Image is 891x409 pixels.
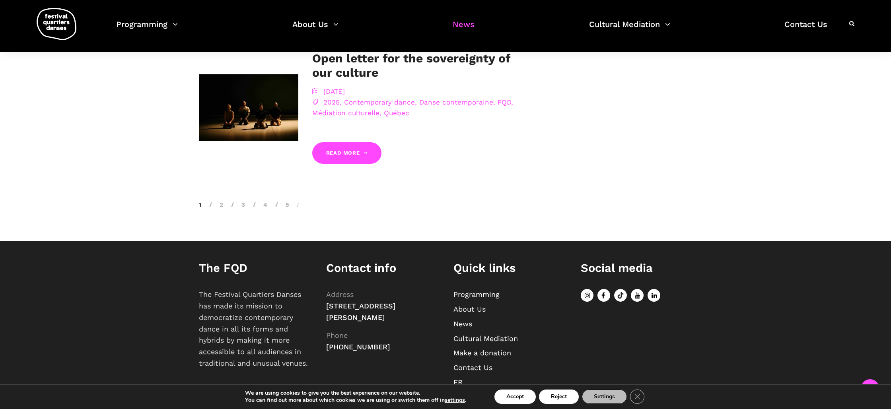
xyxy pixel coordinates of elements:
span: , [340,98,342,106]
p: You can find out more about which cookies we are using or switch them off in . [245,397,466,404]
button: Accept [494,390,536,404]
a: Programming [453,290,500,299]
img: logo-fqd-med [37,8,76,40]
img: Veronique Giasson | RESET² [199,74,298,140]
a: [DATE] [323,87,345,95]
a: 4 [253,201,267,208]
span: 1 [199,201,201,208]
a: Contact Us [784,17,827,41]
button: Reject [539,390,579,404]
a: FR [453,378,463,386]
span: , [511,98,513,106]
a: Médiation culturelle [312,109,379,117]
a: News [453,17,475,41]
a: Read More [312,142,381,164]
h1: The FQD [199,261,310,275]
span: [PHONE_NUMBER] [326,343,390,351]
span: [STREET_ADDRESS][PERSON_NAME] [326,302,396,322]
p: The Festival Quartiers Danses has made its mission to democratize contemporary dance in all its f... [199,289,310,369]
span: Address [326,290,354,299]
a: Québec [384,109,409,117]
span: Phone [326,331,348,339]
span: , [415,98,417,106]
button: Close GDPR Cookie Banner [630,390,644,404]
button: Settings [582,390,627,404]
h1: Quick links [453,261,565,275]
span: , [493,98,495,106]
a: Contact Us [453,363,492,372]
a: Cultural Mediation [589,17,670,41]
button: settings [445,397,465,404]
a: FQD [498,98,511,106]
a: Cultural Mediation [453,334,518,343]
p: We are using cookies to give you the best experience on our website. [245,390,466,397]
a: Make a donation [453,349,511,357]
a: 5 [275,201,289,208]
a: About Us [292,17,339,41]
a: News [453,320,472,328]
a: Programming [116,17,178,41]
a: About Us [453,305,486,313]
h1: Social media [581,261,692,275]
span: , [379,109,381,117]
a: Open letter for the sovereignty of our culture [312,51,510,79]
a: Danse contemporaine [419,98,493,106]
a: 2 [209,201,223,208]
h1: Contact info [326,261,438,275]
a: 2025 [323,98,340,106]
a: Contemporary dance [344,98,415,106]
a: 3 [231,201,245,208]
